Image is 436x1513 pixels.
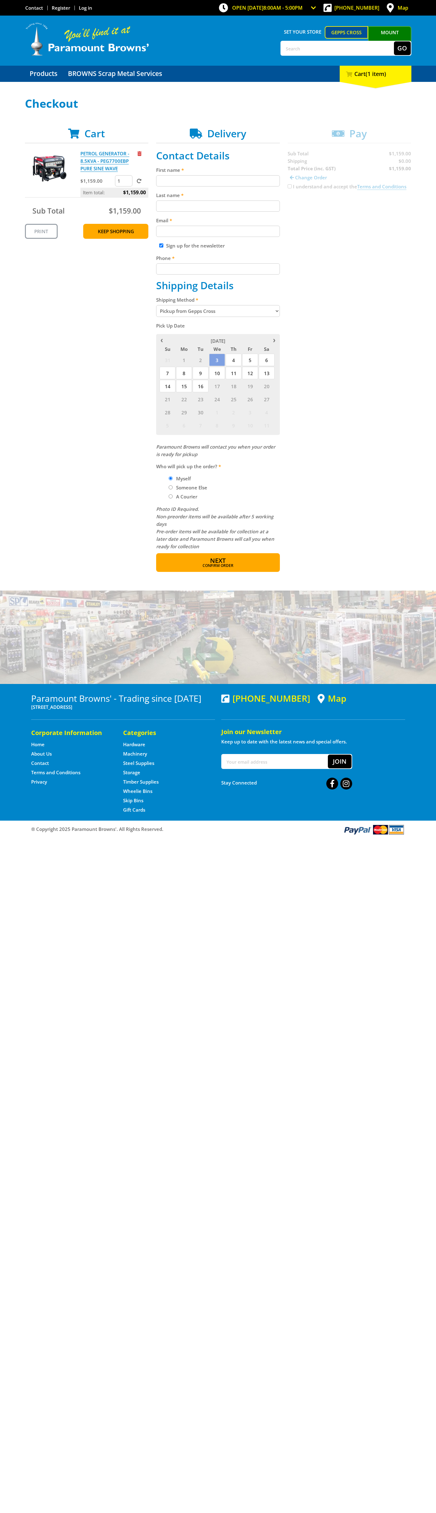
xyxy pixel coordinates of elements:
[259,354,275,366] span: 6
[242,406,258,418] span: 3
[156,226,280,237] input: Please enter your email address.
[193,419,208,431] span: 7
[325,26,368,39] a: Gepps Cross
[259,380,275,392] span: 20
[156,263,280,275] input: Please enter your telephone number.
[31,741,45,748] a: Go to the Home page
[259,406,275,418] span: 4
[242,354,258,366] span: 5
[31,751,52,757] a: Go to the About Us page
[259,345,275,353] span: Sa
[174,491,199,502] label: A Courier
[52,5,70,11] a: Go to the registration page
[25,22,150,56] img: Paramount Browns'
[123,769,140,776] a: Go to the Storage page
[209,393,225,405] span: 24
[242,419,258,431] span: 10
[263,4,303,11] span: 8:00am - 5:00pm
[123,779,159,785] a: Go to the Timber Supplies page
[137,150,141,157] a: Remove from cart
[193,354,208,366] span: 2
[193,393,208,405] span: 23
[394,41,411,55] button: Go
[156,296,280,304] label: Shipping Method
[31,150,68,187] img: PETROL GENERATOR - 8.5KVA - PEG7700EBP PURE SINE WAVE
[259,419,275,431] span: 11
[226,419,242,431] span: 9
[31,728,111,737] h5: Corporate Information
[160,406,175,418] span: 28
[80,150,129,172] a: PETROL GENERATOR - 8.5KVA - PEG7700EBP PURE SINE WAVE
[25,224,58,239] a: Print
[209,345,225,353] span: We
[156,191,280,199] label: Last name
[31,769,80,776] a: Go to the Terms and Conditions page
[176,367,192,379] span: 8
[156,217,280,224] label: Email
[193,345,208,353] span: Tu
[169,485,173,489] input: Please select who will pick up the order.
[169,476,173,480] input: Please select who will pick up the order.
[259,393,275,405] span: 27
[280,26,325,37] span: Set your store
[160,393,175,405] span: 21
[226,406,242,418] span: 2
[209,367,225,379] span: 10
[83,224,148,239] a: Keep Shopping
[176,406,192,418] span: 29
[166,243,225,249] label: Sign up for the newsletter
[259,367,275,379] span: 13
[80,177,114,185] p: $1,159.00
[170,564,266,568] span: Confirm order
[156,305,280,317] select: Please select a shipping method.
[176,419,192,431] span: 6
[209,380,225,392] span: 17
[366,70,386,78] span: (1 item)
[123,788,152,794] a: Go to the Wheelie Bins page
[109,206,141,216] span: $1,159.00
[123,741,145,748] a: Go to the Hardware page
[242,367,258,379] span: 12
[222,755,328,768] input: Your email address
[156,166,280,174] label: First name
[210,556,226,565] span: Next
[174,482,209,493] label: Someone Else
[80,188,148,197] p: Item total:
[123,797,143,804] a: Go to the Skip Bins page
[207,127,246,140] span: Delivery
[160,367,175,379] span: 7
[123,188,146,197] span: $1,159.00
[160,345,175,353] span: Su
[31,779,47,785] a: Go to the Privacy page
[156,463,280,470] label: Who will pick up the order?
[156,553,280,572] button: Next Confirm order
[209,419,225,431] span: 8
[79,5,92,11] a: Log in
[31,703,215,711] p: [STREET_ADDRESS]
[232,4,303,11] span: OPEN [DATE]
[193,406,208,418] span: 30
[193,380,208,392] span: 16
[160,380,175,392] span: 14
[176,380,192,392] span: 15
[156,200,280,212] input: Please enter your last name.
[193,367,208,379] span: 9
[123,760,154,766] a: Go to the Steel Supplies page
[156,444,275,457] em: Paramount Browns will contact you when your order is ready for pickup
[25,66,62,82] a: Go to the Products page
[209,354,225,366] span: 3
[174,473,193,484] label: Myself
[63,66,167,82] a: Go to the BROWNS Scrap Metal Services page
[226,367,242,379] span: 11
[226,393,242,405] span: 25
[160,419,175,431] span: 5
[32,206,65,216] span: Sub Total
[340,66,411,82] div: Cart
[25,97,411,110] h1: Checkout
[176,393,192,405] span: 22
[221,693,310,703] div: [PHONE_NUMBER]
[318,693,346,704] a: View a map of Gepps Cross location
[123,807,145,813] a: Go to the Gift Cards page
[25,824,411,835] div: ® Copyright 2025 Paramount Browns'. All Rights Reserved.
[176,345,192,353] span: Mo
